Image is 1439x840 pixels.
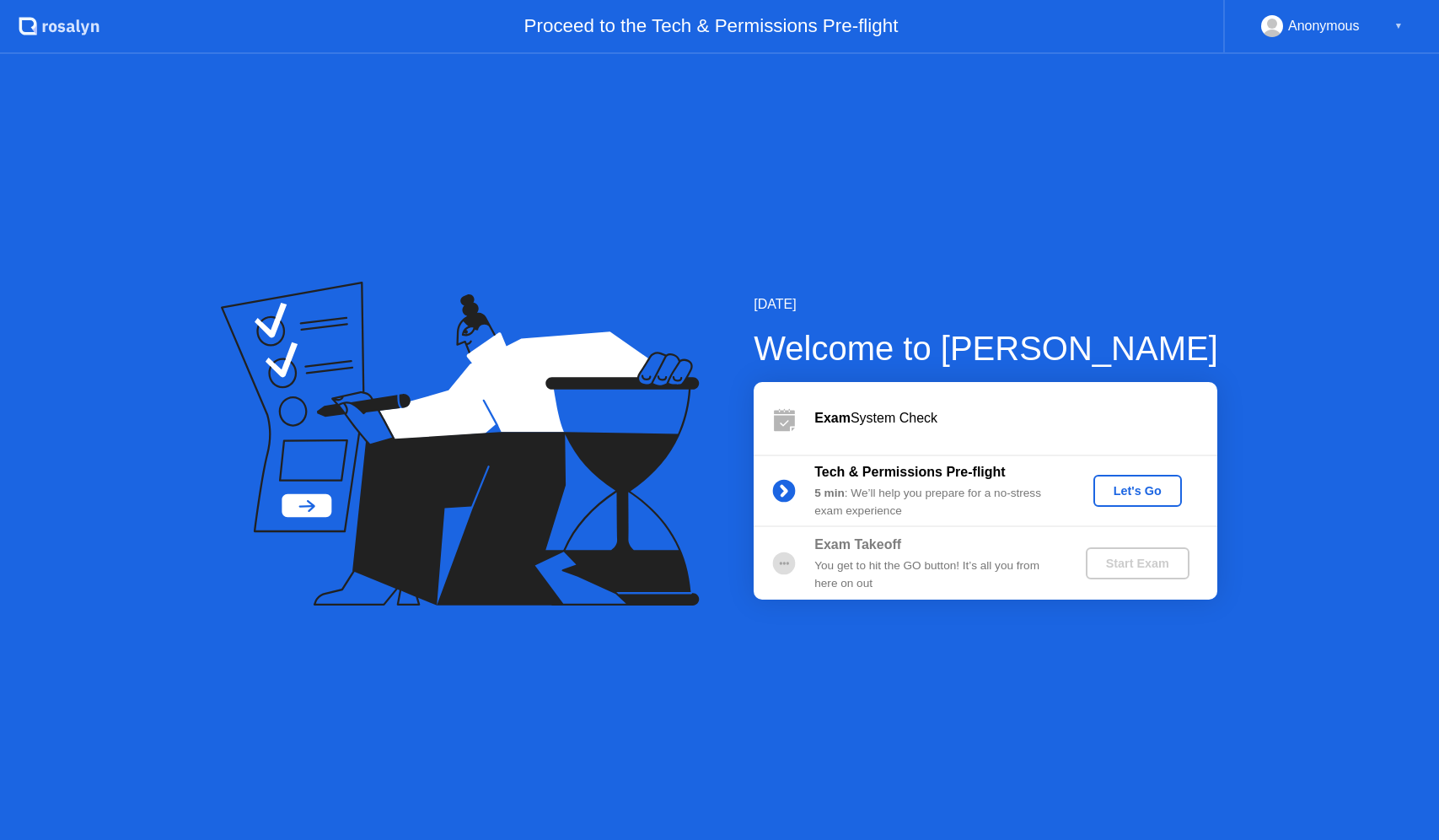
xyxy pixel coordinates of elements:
button: Let's Go [1093,475,1182,507]
button: Start Exam [1086,547,1189,579]
div: ▼ [1394,15,1403,37]
div: Anonymous [1288,15,1360,37]
b: Exam [814,411,851,425]
div: Let's Go [1100,484,1175,498]
div: : We’ll help you prepare for a no-stress exam experience [814,485,1057,520]
div: Welcome to [PERSON_NAME] [754,323,1218,374]
div: System Check [814,408,1217,428]
div: [DATE] [754,294,1218,315]
b: 5 min [814,487,845,499]
b: Tech & Permissions Pre-flight [814,465,1005,479]
b: Exam Takeoff [814,537,901,552]
div: Start Exam [1093,557,1183,570]
div: You get to hit the GO button! It’s all you from here on out [814,557,1057,592]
